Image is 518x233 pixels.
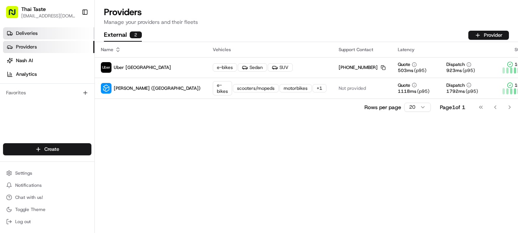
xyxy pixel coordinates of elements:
[53,128,92,134] a: Powered byPylon
[398,61,417,67] button: Quote
[16,30,38,37] span: Deliveries
[3,3,78,21] button: Thai Taste[EMAIL_ADDRESS][DOMAIN_NAME]
[446,88,465,94] span: 1792 ms
[3,68,94,80] a: Analytics
[15,194,43,200] span: Chat with us!
[26,72,124,80] div: Start new chat
[279,84,312,92] div: motorbikes
[3,192,91,203] button: Chat with us!
[339,64,386,70] div: [PHONE_NUMBER]
[8,72,21,86] img: 1736555255976-a54dd68f-1ca7-489b-9aae-adbdc363a1c4
[398,67,413,73] span: 503 ms
[446,67,462,73] span: 923 ms
[101,83,111,94] img: stuart_logo.png
[8,30,138,42] p: Welcome 👋
[3,204,91,215] button: Toggle Theme
[414,67,427,73] span: (p95)
[466,88,478,94] span: (p95)
[3,27,94,39] a: Deliveries
[468,31,509,40] button: Provider
[15,219,31,225] span: Log out
[339,47,386,53] div: Support Contact
[16,44,37,50] span: Providers
[104,6,509,18] h1: Providers
[398,82,417,88] button: Quote
[104,18,509,26] p: Manage your providers and their fleets
[15,182,42,188] span: Notifications
[440,103,465,111] div: Page 1 of 1
[15,110,58,117] span: Knowledge Base
[213,81,232,95] div: e-bikes
[130,31,142,38] div: 2
[20,49,125,57] input: Clear
[339,85,366,91] span: Not provided
[312,84,326,92] div: + 1
[101,62,111,73] img: uber-new-logo.jpeg
[364,103,401,111] p: Rows per page
[3,168,91,178] button: Settings
[3,41,94,53] a: Providers
[16,57,33,64] span: Nash AI
[72,110,122,117] span: API Documentation
[213,63,237,72] div: e-bikes
[114,85,201,91] span: [PERSON_NAME] ([GEOGRAPHIC_DATA])
[268,63,293,72] div: SUV
[64,111,70,117] div: 💻
[61,107,125,120] a: 💻API Documentation
[3,180,91,191] button: Notifications
[21,13,75,19] button: [EMAIL_ADDRESS][DOMAIN_NAME]
[398,47,489,53] div: Latency
[15,206,46,213] span: Toggle Theme
[101,47,201,53] div: Name
[5,107,61,120] a: 📗Knowledge Base
[213,47,326,53] div: Vehicles
[417,88,430,94] span: (p95)
[3,55,94,67] a: Nash AI
[15,170,32,176] span: Settings
[104,29,142,42] button: External
[8,111,14,117] div: 📗
[463,67,475,73] span: (p95)
[3,87,91,99] div: Favorites
[129,75,138,84] button: Start new chat
[3,143,91,155] button: Create
[398,88,416,94] span: 1118 ms
[26,80,96,86] div: We're available if you need us!
[21,5,46,13] button: Thai Taste
[446,82,471,88] button: Dispatch
[75,128,92,134] span: Pylon
[8,8,23,23] img: Nash
[16,71,37,78] span: Analytics
[3,216,91,227] button: Log out
[44,146,59,153] span: Create
[233,84,279,92] div: scooters/mopeds
[238,63,267,72] div: Sedan
[114,64,171,70] span: Uber [GEOGRAPHIC_DATA]
[446,61,471,67] button: Dispatch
